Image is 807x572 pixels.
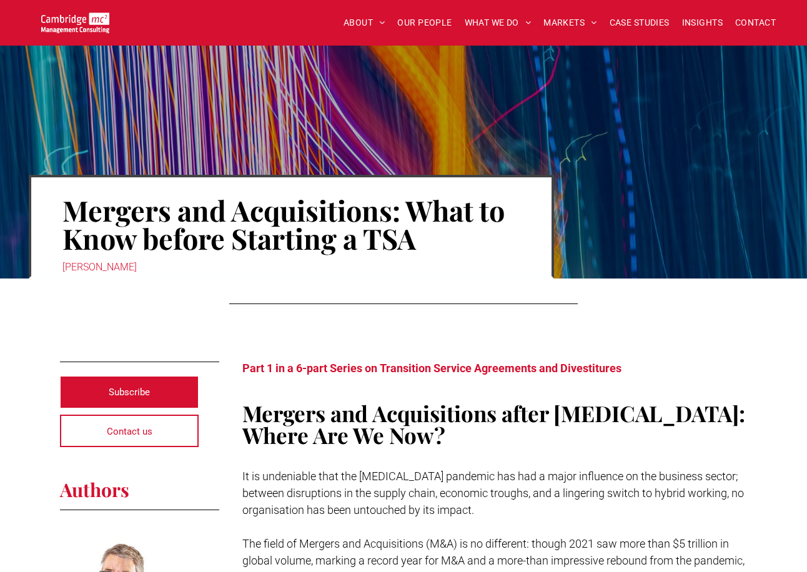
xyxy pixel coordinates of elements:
[41,12,109,34] img: Go to Homepage
[242,398,745,450] span: Mergers and Acquisitions after [MEDICAL_DATA]: Where Are We Now?
[537,13,603,32] a: MARKETS
[458,13,538,32] a: WHAT WE DO
[242,470,744,516] span: It is undeniable that the [MEDICAL_DATA] pandemic has had a major influence on the business secto...
[62,195,520,254] h1: Mergers and Acquisitions: What to Know before Starting a TSA
[60,376,199,408] a: Subscribe
[391,13,458,32] a: OUR PEOPLE
[729,13,782,32] a: CONTACT
[60,415,199,447] a: Contact us
[60,477,129,502] span: Authors
[603,13,676,32] a: CASE STUDIES
[676,13,729,32] a: INSIGHTS
[337,13,392,32] a: ABOUT
[109,377,150,408] span: Subscribe
[242,362,621,375] span: Part 1 in a 6-part Series on Transition Service Agreements and Divestitures
[107,416,152,447] span: Contact us
[62,259,520,276] div: [PERSON_NAME]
